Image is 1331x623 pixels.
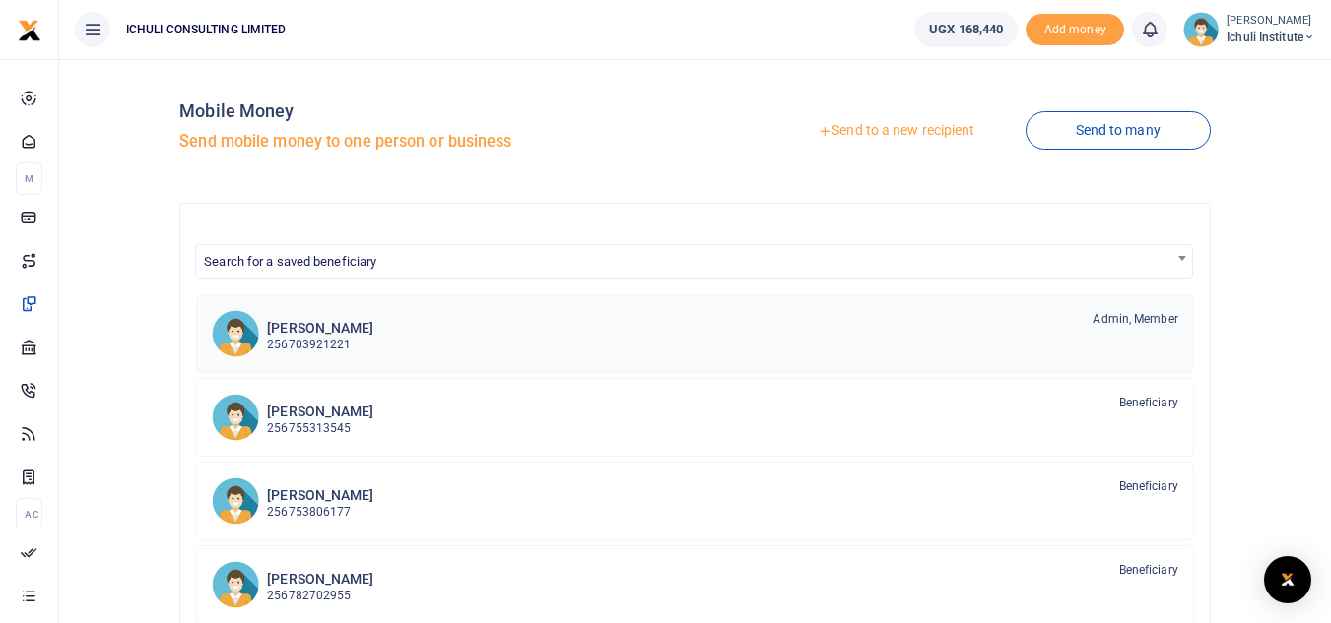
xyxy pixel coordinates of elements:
p: 256755313545 [267,419,373,438]
img: profile-user [1183,12,1219,47]
span: Search for a saved beneficiary [196,245,1192,276]
a: OB [PERSON_NAME] 256755313545 Beneficiary [196,378,1194,457]
span: UGX 168,440 [929,20,1003,39]
span: Search for a saved beneficiary [204,254,376,269]
a: logo-small logo-large logo-large [18,22,41,36]
div: Open Intercom Messenger [1264,556,1311,603]
h6: [PERSON_NAME] [267,487,373,504]
span: Search for a saved beneficiary [195,244,1193,279]
a: Send to a new recipient [767,113,1025,149]
h6: [PERSON_NAME] [267,320,373,337]
a: RK [PERSON_NAME] 256703921221 Admin, Member [196,294,1194,373]
p: 256753806177 [267,503,373,522]
img: RK [212,310,259,357]
span: Add money [1026,14,1124,46]
span: Beneficiary [1119,561,1178,579]
img: logo-small [18,19,41,42]
p: 256703921221 [267,336,373,354]
li: Wallet ballance [906,12,1026,47]
h5: Send mobile money to one person or business [179,132,687,152]
span: Beneficiary [1119,477,1178,495]
a: profile-user [PERSON_NAME] Ichuli Institute [1183,12,1315,47]
img: OB [212,394,259,441]
img: BV [212,477,259,525]
span: ICHULI CONSULTING LIMITED [118,21,295,38]
img: DA [212,561,259,608]
li: Toup your wallet [1026,14,1124,46]
li: M [16,162,42,195]
li: Ac [16,498,42,530]
span: Admin, Member [1093,310,1177,328]
a: BV [PERSON_NAME] 256753806177 Beneficiary [196,462,1194,540]
span: Beneficiary [1119,394,1178,411]
a: UGX 168,440 [914,12,1018,47]
h6: [PERSON_NAME] [267,404,373,420]
span: Ichuli Institute [1227,29,1315,46]
a: Add money [1026,21,1124,35]
h4: Mobile Money [179,100,687,122]
p: 256782702955 [267,587,373,605]
h6: [PERSON_NAME] [267,571,373,588]
a: Send to many [1026,111,1211,150]
small: [PERSON_NAME] [1227,13,1315,30]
